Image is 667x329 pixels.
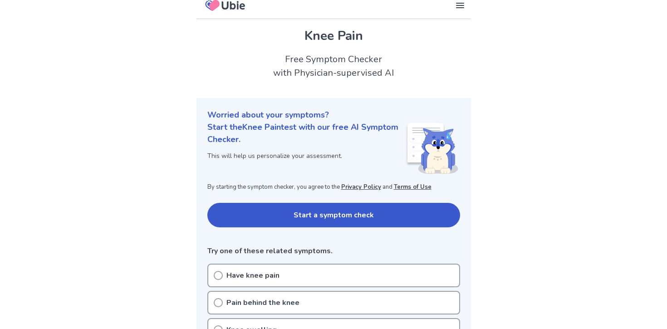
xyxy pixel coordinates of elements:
p: Pain behind the knee [226,297,299,308]
p: Worried about your symptoms? [207,109,460,121]
p: This will help us personalize your assessment. [207,151,406,161]
p: Start the Knee Pain test with our free AI Symptom Checker. [207,121,406,146]
h2: Free Symptom Checker with Physician-supervised AI [196,53,471,80]
img: Shiba [406,123,458,174]
p: By starting the symptom checker, you agree to the and [207,183,460,192]
h1: Knee Pain [207,26,460,45]
p: Have knee pain [226,270,280,281]
button: Start a symptom check [207,203,460,227]
a: Privacy Policy [341,183,381,191]
p: Try one of these related symptoms. [207,246,460,256]
a: Terms of Use [394,183,432,191]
